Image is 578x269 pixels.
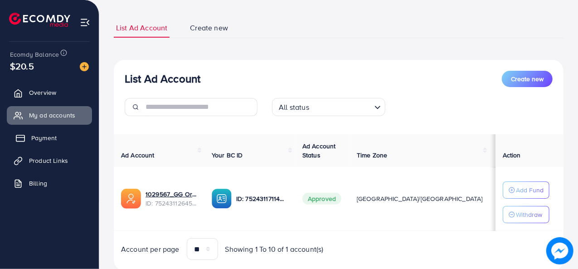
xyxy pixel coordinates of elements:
[516,209,542,220] p: Withdraw
[29,88,56,97] span: Overview
[146,190,197,199] a: 1029567_GG Organic_1751890472216
[7,83,92,102] a: Overview
[511,74,544,83] span: Create new
[29,111,75,120] span: My ad accounts
[146,190,197,208] div: <span class='underline'>1029567_GG Organic_1751890472216</span></br>7524311264504414215
[116,23,167,33] span: List Ad Account
[10,59,34,73] span: $20.5
[516,185,544,196] p: Add Fund
[277,101,311,114] span: All status
[29,179,47,188] span: Billing
[7,152,92,170] a: Product Links
[503,206,549,223] button: Withdraw
[121,151,155,160] span: Ad Account
[146,199,197,208] span: ID: 7524311264504414215
[121,244,180,254] span: Account per page
[7,174,92,192] a: Billing
[29,156,68,165] span: Product Links
[125,72,200,85] h3: List Ad Account
[9,13,70,27] img: logo
[31,133,57,142] span: Payment
[357,151,387,160] span: Time Zone
[212,151,243,160] span: Your BC ID
[546,237,573,264] img: image
[225,244,324,254] span: Showing 1 To 10 of 1 account(s)
[502,71,553,87] button: Create new
[302,193,341,205] span: Approved
[121,189,141,209] img: ic-ads-acc.e4c84228.svg
[80,17,90,28] img: menu
[7,106,92,124] a: My ad accounts
[212,189,232,209] img: ic-ba-acc.ded83a64.svg
[10,50,59,59] span: Ecomdy Balance
[357,194,483,203] span: [GEOGRAPHIC_DATA]/[GEOGRAPHIC_DATA]
[80,62,89,71] img: image
[190,23,228,33] span: Create new
[236,193,288,204] p: ID: 7524311711403933704
[312,99,371,114] input: Search for option
[503,151,521,160] span: Action
[272,98,385,116] div: Search for option
[7,129,92,147] a: Payment
[302,142,336,160] span: Ad Account Status
[503,181,549,199] button: Add Fund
